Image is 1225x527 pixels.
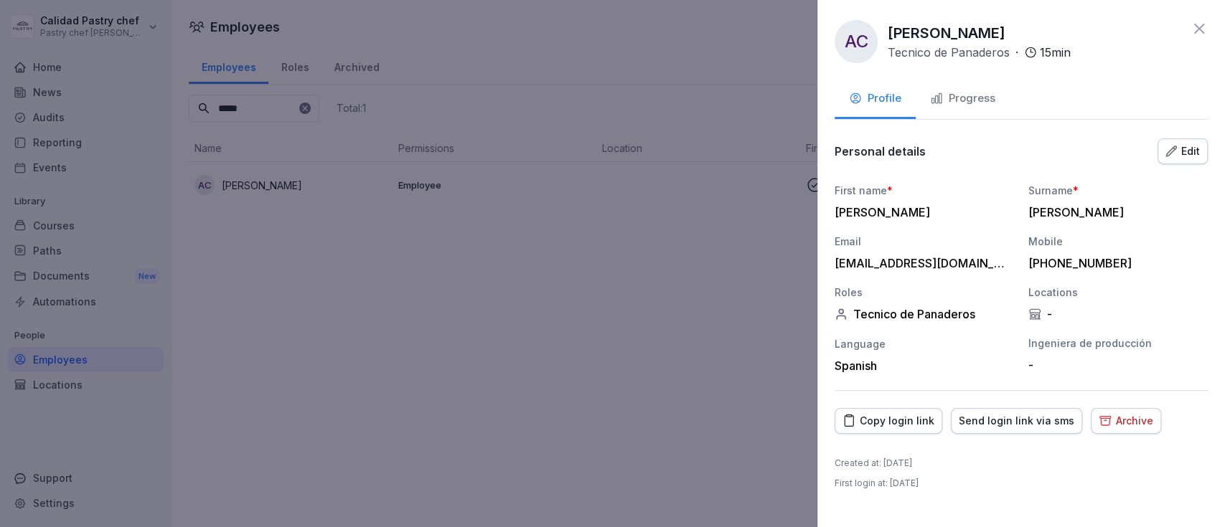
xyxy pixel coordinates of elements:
[835,307,1014,321] div: Tecnico de Panaderos
[835,183,1014,198] div: First name
[835,144,926,158] p: Personal details
[835,336,1014,351] div: Language
[888,22,1005,44] p: [PERSON_NAME]
[916,80,1010,119] button: Progress
[1028,183,1208,198] div: Surname
[1028,336,1208,351] div: Ingeniera de producción
[835,477,919,490] p: First login at : [DATE]
[1028,256,1201,270] div: [PHONE_NUMBER]
[1028,358,1201,372] div: -
[835,205,1007,219] div: [PERSON_NAME]
[1165,143,1200,159] div: Edit
[1028,285,1208,300] div: Locations
[835,457,912,470] p: Created at : [DATE]
[888,44,1010,61] p: Tecnico de Panaderos
[835,80,916,119] button: Profile
[1091,408,1161,434] button: Archive
[1028,205,1201,219] div: [PERSON_NAME]
[930,90,995,107] div: Progress
[849,90,901,107] div: Profile
[959,413,1074,429] div: Send login link via sms
[835,256,1007,270] div: [EMAIL_ADDRESS][DOMAIN_NAME]
[1028,307,1208,321] div: -
[951,408,1082,434] button: Send login link via sms
[835,20,878,63] div: AC
[1158,138,1208,164] button: Edit
[1040,44,1071,61] p: 15 min
[843,413,934,429] div: Copy login link
[835,359,1014,373] div: Spanish
[835,408,942,434] button: Copy login link
[835,285,1014,300] div: Roles
[1028,234,1208,249] div: Mobile
[835,234,1014,249] div: Email
[888,44,1071,61] div: ·
[1099,413,1153,429] div: Archive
